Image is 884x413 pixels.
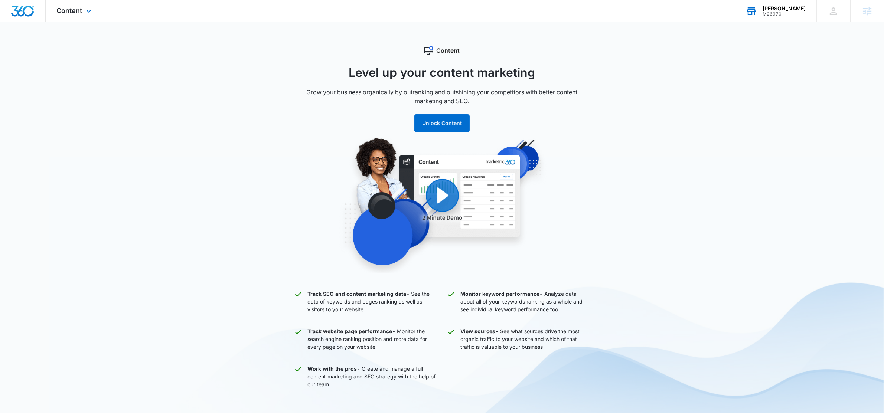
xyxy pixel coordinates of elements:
[308,366,361,372] strong: Work with the pros -
[461,291,543,297] strong: Monitor keyword performance -
[763,12,806,17] div: account id
[82,44,125,49] div: Keywords by Traffic
[461,290,591,313] p: Analyze data about all of your keywords ranking as a whole and see individual keyword performance...
[308,291,410,297] strong: Track SEO and content marketing data -
[28,44,66,49] div: Domain Overview
[294,88,591,105] p: Grow your business organically by outranking and outshining your competitors with better content ...
[461,328,499,334] strong: View sources -
[308,290,438,313] p: See the data of keywords and pages ranking as well as visitors to your website
[301,137,583,273] img: Content
[461,327,591,351] p: See what sources drive the most organic traffic to your website and which of that traffic is valu...
[308,328,396,334] strong: Track website page performance -
[12,19,18,25] img: website_grey.svg
[19,19,82,25] div: Domain: [DOMAIN_NAME]
[414,120,470,126] a: Unlock Content
[74,43,80,49] img: tab_keywords_by_traffic_grey.svg
[294,64,591,82] h1: Level up your content marketing
[294,46,591,55] div: Content
[21,12,36,18] div: v 4.0.25
[414,114,470,132] button: Unlock Content
[308,327,438,351] p: Monitor the search engine ranking position and more data for every page on your website
[308,365,438,388] p: Create and manage a full content marketing and SEO strategy with the help of our team
[20,43,26,49] img: tab_domain_overview_orange.svg
[57,7,82,14] span: Content
[12,12,18,18] img: logo_orange.svg
[763,6,806,12] div: account name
